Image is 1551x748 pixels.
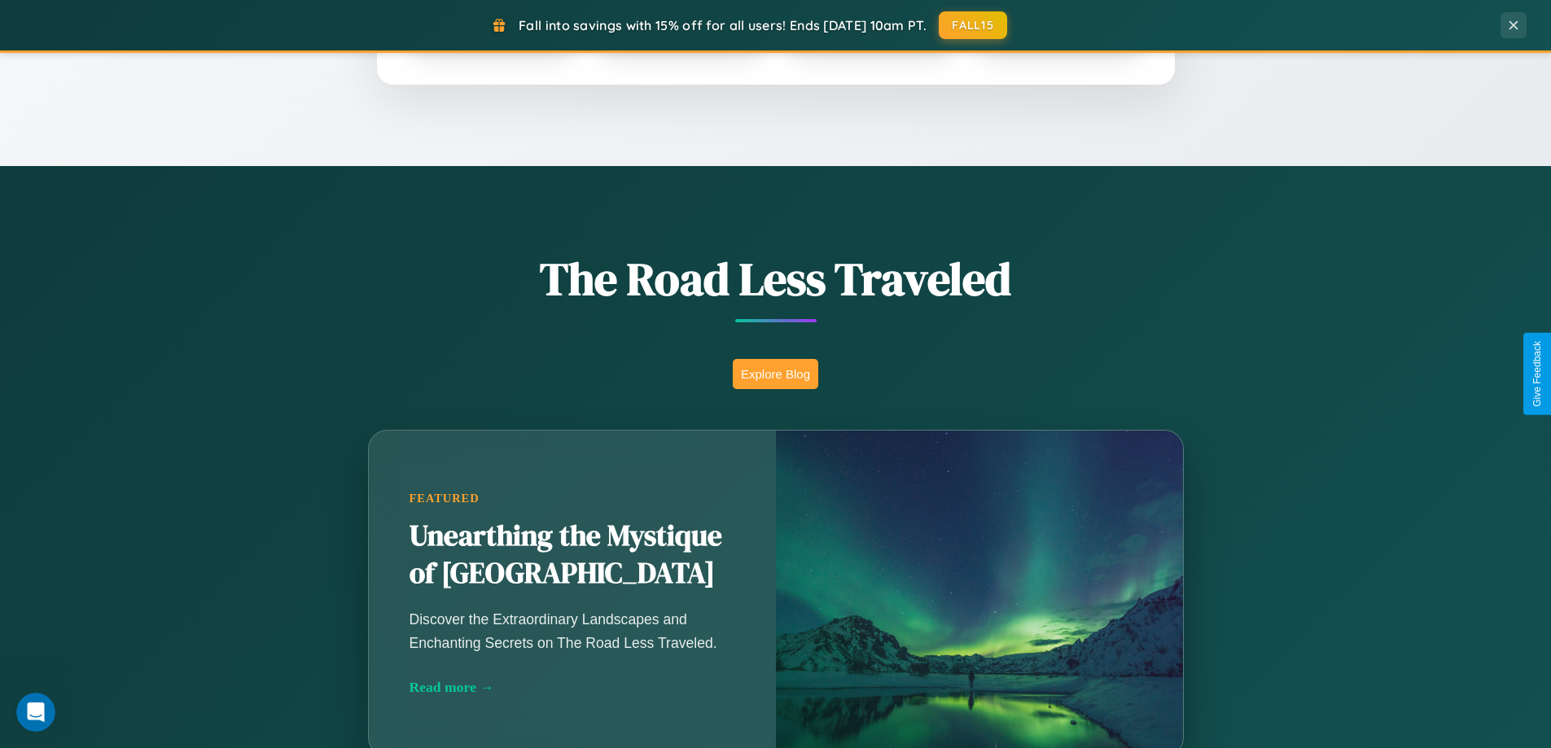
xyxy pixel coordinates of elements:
h1: The Road Less Traveled [287,247,1264,310]
div: Read more → [410,679,735,696]
span: Fall into savings with 15% off for all users! Ends [DATE] 10am PT. [519,17,927,33]
iframe: Intercom live chat [16,693,55,732]
h2: Unearthing the Mystique of [GEOGRAPHIC_DATA] [410,518,735,593]
div: Give Feedback [1531,341,1543,407]
button: FALL15 [939,11,1007,39]
p: Discover the Extraordinary Landscapes and Enchanting Secrets on The Road Less Traveled. [410,608,735,654]
div: Featured [410,492,735,505]
button: Explore Blog [733,359,818,389]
